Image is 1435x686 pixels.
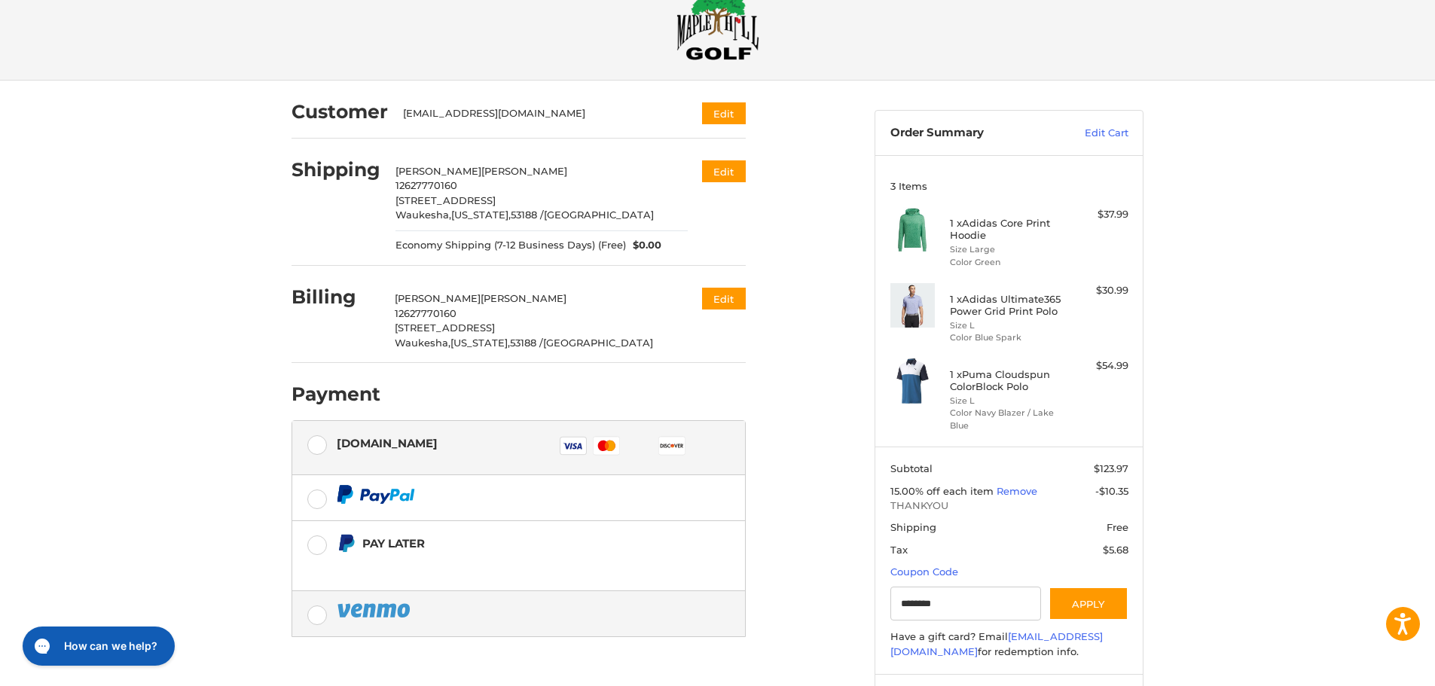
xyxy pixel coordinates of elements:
span: Subtotal [890,462,933,474]
span: 53188 / [510,337,543,349]
span: THANKYOU [890,498,1128,514]
li: Size L [950,395,1065,407]
h3: Order Summary [890,126,1052,141]
li: Size Large [950,243,1065,256]
span: Shipping [890,521,936,533]
span: [PERSON_NAME] [481,292,566,304]
a: [EMAIL_ADDRESS][DOMAIN_NAME] [890,630,1103,657]
li: Color Navy Blazer / Lake Blue [950,407,1065,431]
span: $0.00 [626,238,662,253]
iframe: Gorgias live chat messenger [15,621,179,671]
span: 53188 / [511,209,544,221]
button: Apply [1049,587,1128,620]
button: Edit [702,160,746,182]
h3: 3 Items [890,180,1128,192]
span: Tax [890,544,908,556]
li: Color Green [950,256,1065,269]
div: $54.99 [1069,358,1128,373]
li: Color Blue Spark [950,331,1065,344]
span: 12627770160 [395,179,457,191]
button: Edit [702,102,746,124]
span: [GEOGRAPHIC_DATA] [543,337,653,349]
div: $30.99 [1069,283,1128,298]
img: Pay Later icon [337,534,356,553]
span: [US_STATE], [451,209,511,221]
img: PayPal icon [337,601,414,620]
span: 15.00% off each item [890,485,997,497]
span: [STREET_ADDRESS] [395,322,495,334]
span: [STREET_ADDRESS] [395,194,496,206]
div: Pay Later [362,531,651,556]
div: $37.99 [1069,207,1128,222]
span: 12627770160 [395,307,456,319]
span: [PERSON_NAME] [395,165,481,177]
span: Waukesha, [395,337,450,349]
h4: 1 x Puma Cloudspun ColorBlock Polo [950,368,1065,393]
span: [US_STATE], [450,337,510,349]
span: $123.97 [1094,462,1128,474]
h2: Payment [292,383,380,406]
h2: Shipping [292,158,380,181]
iframe: PayPal Message 2 [337,559,652,572]
h2: Billing [292,285,380,309]
h2: Customer [292,100,388,123]
iframe: Google Customer Reviews [1311,645,1435,686]
div: Have a gift card? Email for redemption info. [890,630,1128,659]
span: [GEOGRAPHIC_DATA] [544,209,654,221]
h4: 1 x Adidas Core Print Hoodie [950,217,1065,242]
h4: 1 x Adidas Ultimate365 Power Grid Print Polo [950,293,1065,318]
span: [PERSON_NAME] [481,165,567,177]
input: Gift Certificate or Coupon Code [890,587,1042,620]
a: Edit Cart [1052,126,1128,141]
span: -$10.35 [1095,485,1128,497]
button: Edit [702,288,746,309]
img: PayPal icon [337,485,415,504]
a: Remove [997,485,1037,497]
a: Coupon Code [890,566,958,578]
span: Waukesha, [395,209,451,221]
li: Size L [950,319,1065,332]
span: Free [1107,521,1128,533]
div: [EMAIL_ADDRESS][DOMAIN_NAME] [403,106,673,121]
div: [DOMAIN_NAME] [337,431,438,456]
span: Economy Shipping (7-12 Business Days) (Free) [395,238,626,253]
span: $5.68 [1103,544,1128,556]
span: [PERSON_NAME] [395,292,481,304]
